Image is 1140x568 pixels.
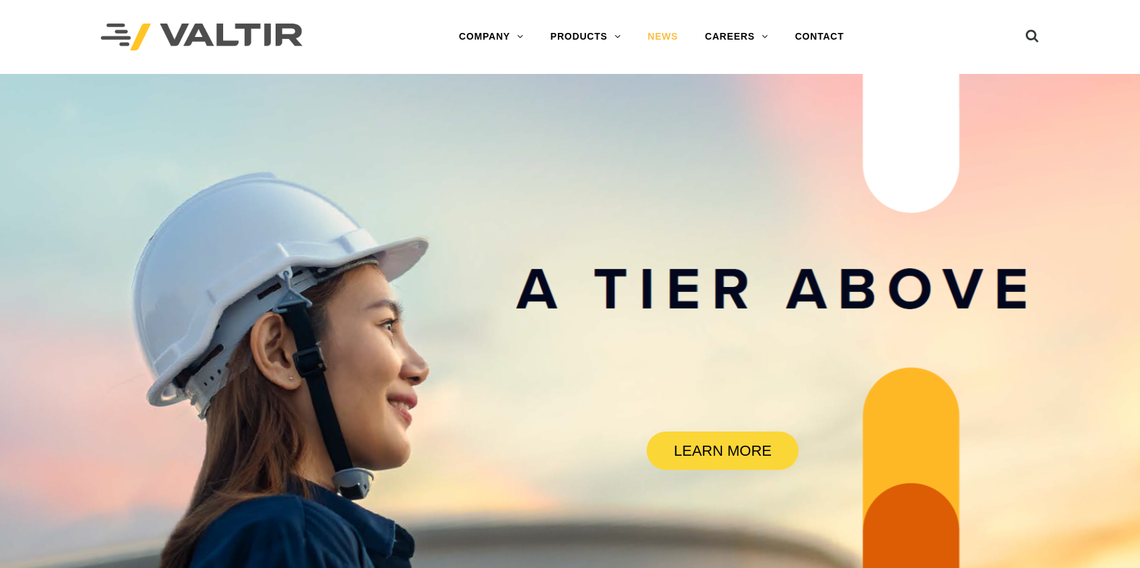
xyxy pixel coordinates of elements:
a: COMPANY [446,24,537,50]
a: NEWS [635,24,692,50]
a: CONTACT [782,24,858,50]
a: LEARN MORE [647,432,799,470]
a: PRODUCTS [537,24,635,50]
img: Valtir [101,24,302,51]
a: CAREERS [692,24,782,50]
